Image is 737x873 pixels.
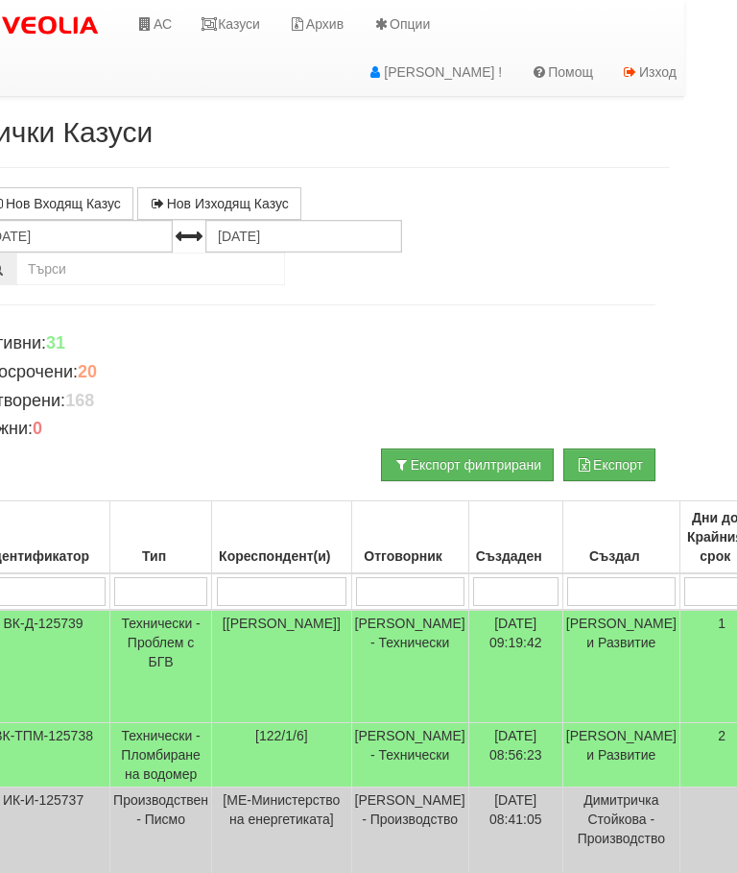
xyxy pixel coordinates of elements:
[566,543,677,570] div: Създал
[355,543,465,570] div: Отговорник
[381,449,554,481] button: Експорт филтрирани
[78,362,97,381] b: 20
[472,543,559,570] div: Създаден
[468,610,562,723] td: [DATE] 09:19:42
[33,419,42,438] b: 0
[718,728,725,743] span: 2
[718,616,725,631] span: 1
[223,792,340,827] span: [МЕ-Министерство на енергетиката]
[215,543,347,570] div: Кореспондент(и)
[516,48,607,96] a: Помощ
[16,253,285,285] input: Търсене по Идентификатор, Бл/Вх/Ап, Тип, Описание, Моб. Номер, Имейл, Файл, Коментар,
[110,501,212,574] th: Тип: No sort applied, activate to apply an ascending sort
[223,616,341,631] span: [[PERSON_NAME]]
[563,449,655,481] button: Експорт
[468,723,562,788] td: [DATE] 08:56:23
[562,723,679,788] td: [PERSON_NAME] и Развитие
[137,187,301,220] a: Нов Изходящ Казус
[65,391,94,410] b: 168
[46,333,65,352] b: 31
[212,501,351,574] th: Кореспондент(и): No sort applied, activate to apply an ascending sort
[110,723,212,788] td: Технически - Пломбиране на водомер
[110,610,212,723] td: Технически - Проблем с БГВ
[562,501,679,574] th: Създал: No sort applied, activate to apply an ascending sort
[352,48,516,96] a: [PERSON_NAME] !
[562,610,679,723] td: [PERSON_NAME] и Развитие
[607,48,691,96] a: Изход
[468,501,562,574] th: Създаден: No sort applied, activate to apply an ascending sort
[351,501,468,574] th: Отговорник: No sort applied, activate to apply an ascending sort
[351,610,468,723] td: [PERSON_NAME] - Технически
[113,543,208,570] div: Тип
[351,723,468,788] td: [PERSON_NAME] - Технически
[255,728,308,743] span: [122/1/6]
